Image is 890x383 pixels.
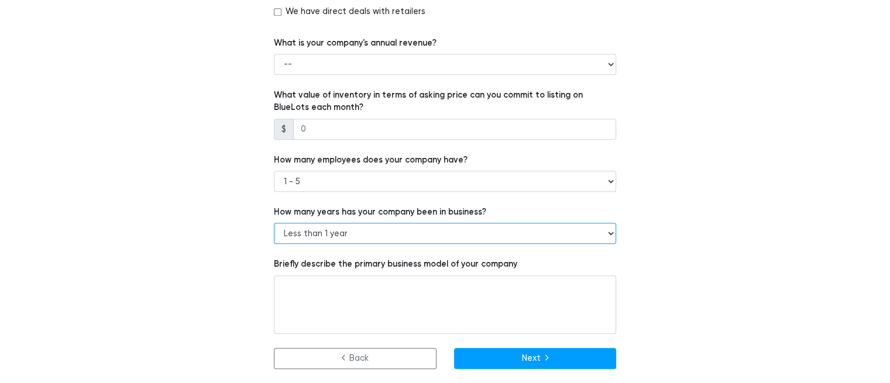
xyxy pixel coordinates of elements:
label: Briefly describe the primary business model of your company [274,258,517,271]
label: We have direct deals with retailers [286,5,425,18]
label: What value of inventory in terms of asking price can you commit to listing on BlueLots each month? [274,89,616,114]
input: We have direct deals with retailers [274,8,281,16]
label: What is your company's annual revenue? [274,37,437,50]
button: Next [454,348,617,369]
span: $ [274,119,294,140]
input: 0 [293,119,616,140]
label: How many employees does your company have? [274,154,468,167]
a: Back [274,348,437,369]
label: How many years has your company been in business? [274,206,486,219]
